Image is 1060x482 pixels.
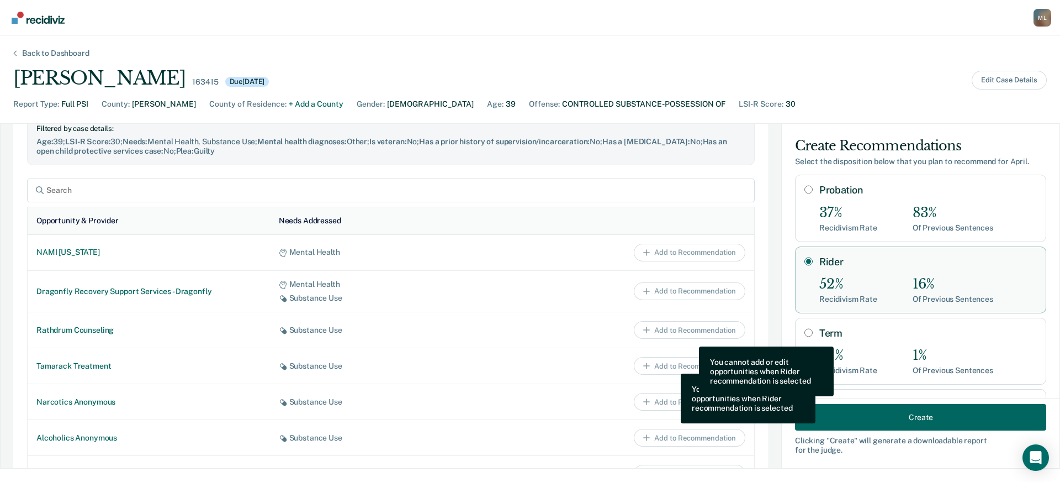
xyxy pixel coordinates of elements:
div: Clicking " Create " will generate a downloadable report for the judge. [795,436,1046,455]
div: 1% [913,348,993,364]
div: Filtered by case details: [36,124,745,133]
div: Full PSI [61,98,88,110]
label: Rider [819,256,1037,268]
span: Is veteran : [369,137,406,146]
button: Add to Recommendation [634,393,745,411]
div: Needs Addressed [279,216,341,226]
div: CONTROLLED SUBSTANCE-POSSESSION OF [562,98,725,110]
div: Mental Health [279,280,504,289]
button: Add to Recommendation [634,321,745,339]
label: Term [819,327,1037,339]
div: Substance Use [279,397,504,407]
span: Plea : [176,146,194,155]
div: Recidivism Rate [819,366,877,375]
button: Profile dropdown button [1033,9,1051,27]
div: 52% [819,276,877,292]
div: Substance Use [279,294,504,303]
div: Substance Use [279,326,504,335]
span: Needs : [123,137,147,146]
div: 39 ; 30 ; Mental Health, Substance Use ; Other ; No ; No ; No ; No ; Guilty [36,137,745,156]
div: 30 [786,98,796,110]
div: Opportunity & Provider [36,216,119,226]
div: Substance Use [279,361,504,371]
button: Add to Recommendation [634,244,745,261]
div: Offense : [529,98,560,110]
input: Search [27,179,755,202]
div: Gender : [357,98,385,110]
span: Has an open child protective services case : [36,137,727,155]
div: Open Intercom Messenger [1022,444,1049,471]
div: Create Recommendations [795,137,1046,155]
div: Tamarack Treatment [36,361,261,371]
div: 37% [819,205,877,221]
div: Select the disposition below that you plan to recommend for April . [795,157,1046,166]
label: Probation [819,184,1037,196]
div: Narcotics Anonymous [36,397,261,407]
div: Recidivism Rate [819,295,877,304]
div: Of Previous Sentences [913,295,993,304]
div: Mental Health [279,248,504,257]
span: Has a [MEDICAL_DATA] : [602,137,690,146]
div: County of Residence : [209,98,287,110]
button: Create [795,404,1046,431]
div: 83% [913,205,993,221]
button: Add to Recommendation [634,429,745,447]
div: Age : [487,98,504,110]
div: + Add a County [289,98,343,110]
span: Has a prior history of supervision/incarceration : [419,137,590,146]
div: NAMI [US_STATE] [36,248,261,257]
img: Recidiviz [12,12,65,24]
button: Edit Case Details [972,71,1047,90]
div: Back to Dashboard [9,49,103,58]
div: Recidivism Rate [819,223,877,233]
div: 16% [913,276,993,292]
div: [PERSON_NAME] [13,67,185,90]
div: Report Type : [13,98,59,110]
div: 163415 [192,77,218,87]
div: Of Previous Sentences [913,366,993,375]
button: Add to Recommendation [634,357,745,375]
div: Dragonfly Recovery Support Services - Dragonfly [36,287,261,296]
div: [DEMOGRAPHIC_DATA] [387,98,474,110]
span: LSI-R Score : [65,137,110,146]
div: M L [1033,9,1051,27]
div: County : [102,98,130,110]
div: Alcoholics Anonymous [36,433,261,443]
div: Substance Use [279,433,504,443]
div: 42% [819,348,877,364]
span: Age : [36,137,53,146]
div: [PERSON_NAME] [132,98,196,110]
div: Of Previous Sentences [913,223,993,233]
div: Rathdrum Counseling [36,326,261,335]
div: 39 [506,98,516,110]
span: Mental health diagnoses : [257,137,347,146]
button: Add to Recommendation [634,282,745,300]
div: LSI-R Score : [739,98,783,110]
div: Due [DATE] [225,77,269,87]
